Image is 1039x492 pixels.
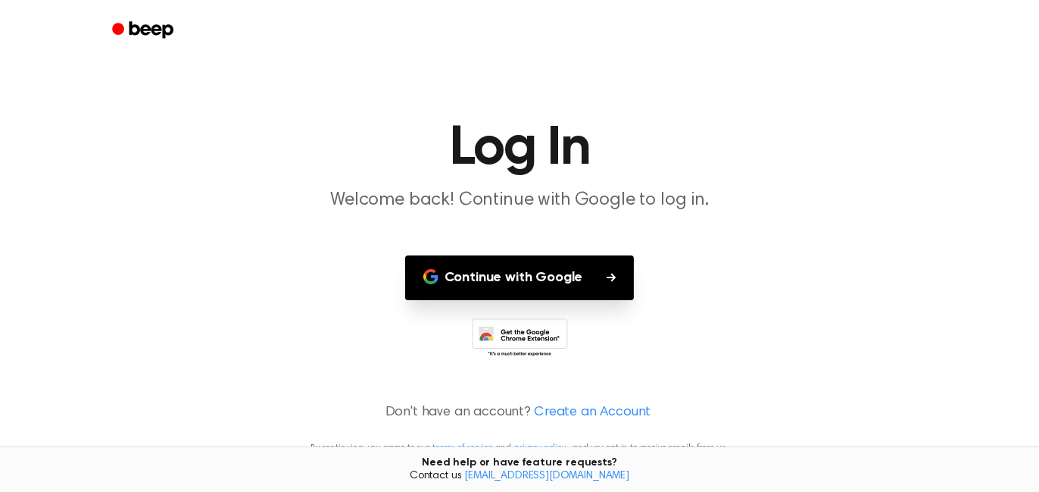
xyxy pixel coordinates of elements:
a: [EMAIL_ADDRESS][DOMAIN_NAME] [464,471,629,481]
a: terms of service [432,443,492,453]
span: Contact us [9,470,1030,484]
a: Beep [101,16,187,45]
p: By continuing, you agree to our and , and you opt in to receive emails from us. [18,441,1021,455]
p: Welcome back! Continue with Google to log in. [229,188,810,213]
button: Continue with Google [405,255,635,300]
h1: Log In [132,121,907,176]
p: Don't have an account? [18,403,1021,423]
a: privacy policy [514,443,566,453]
a: Create an Account [534,403,651,423]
